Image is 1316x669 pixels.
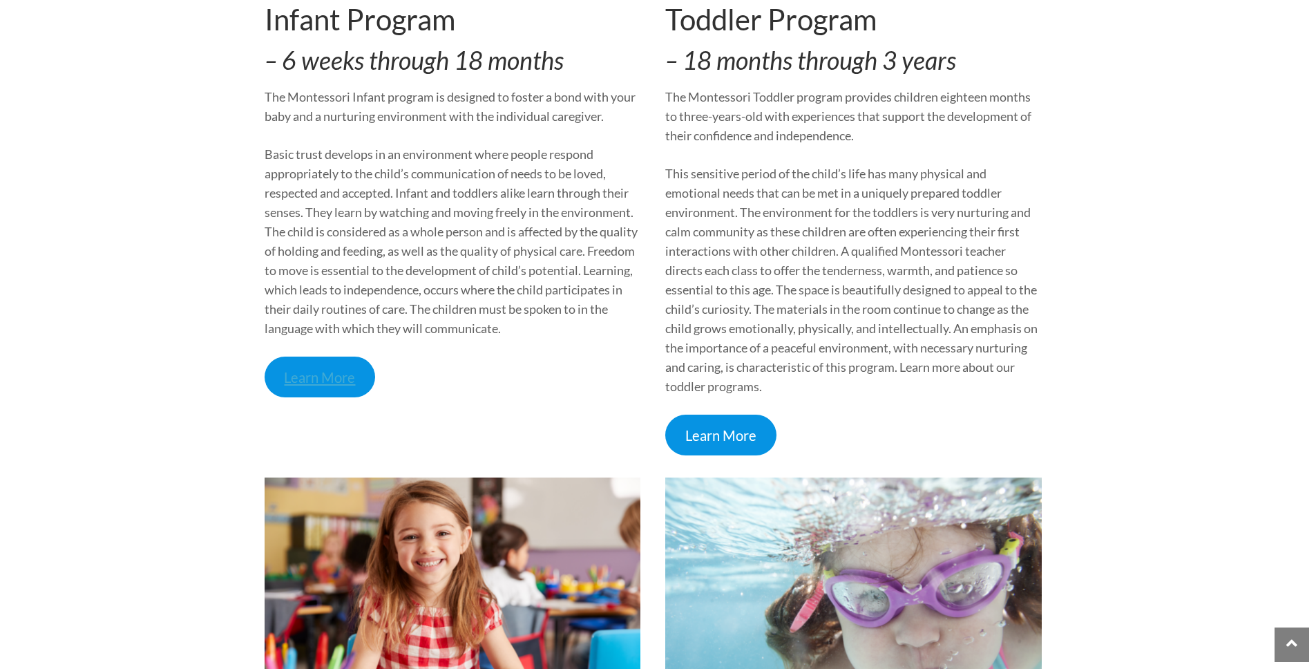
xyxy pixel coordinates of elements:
h2: Toddler Program [665,2,1042,37]
em: – 6 weeks through 18 months [265,45,564,75]
p: The Montessori Toddler program provides children eighteen months to three-years-old with experien... [665,87,1042,145]
p: This sensitive period of the child’s life has many physical and emotional needs that can be met i... [665,164,1042,396]
h2: Infant Program [265,2,641,37]
em: – 18 months through 3 years [665,45,956,75]
p: The Montessori Infant program is designed to foster a bond with your baby and a nurturing environ... [265,87,641,126]
a: Learn More [265,357,376,397]
p: Basic trust develops in an environment where people respond appropriately to the child’s communic... [265,144,641,338]
a: Learn More [665,415,776,455]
